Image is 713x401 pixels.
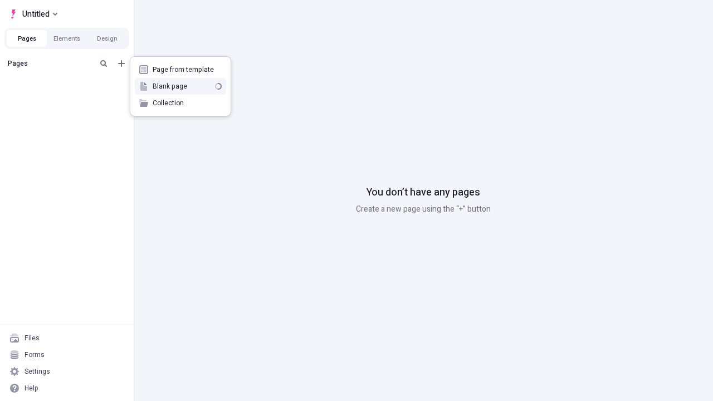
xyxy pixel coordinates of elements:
[153,99,222,107] span: Collection
[25,367,50,376] div: Settings
[115,57,128,70] button: Add new
[356,203,491,216] p: Create a new page using the “+” button
[47,30,87,47] button: Elements
[4,6,62,22] button: Select site
[7,30,47,47] button: Pages
[8,59,92,68] div: Pages
[367,185,480,200] p: You don’t have any pages
[22,7,50,21] span: Untitled
[25,350,45,359] div: Forms
[130,57,231,116] div: Add new
[87,30,127,47] button: Design
[25,384,38,393] div: Help
[25,334,40,343] div: Files
[153,65,222,74] span: Page from template
[153,82,211,91] span: Blank page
